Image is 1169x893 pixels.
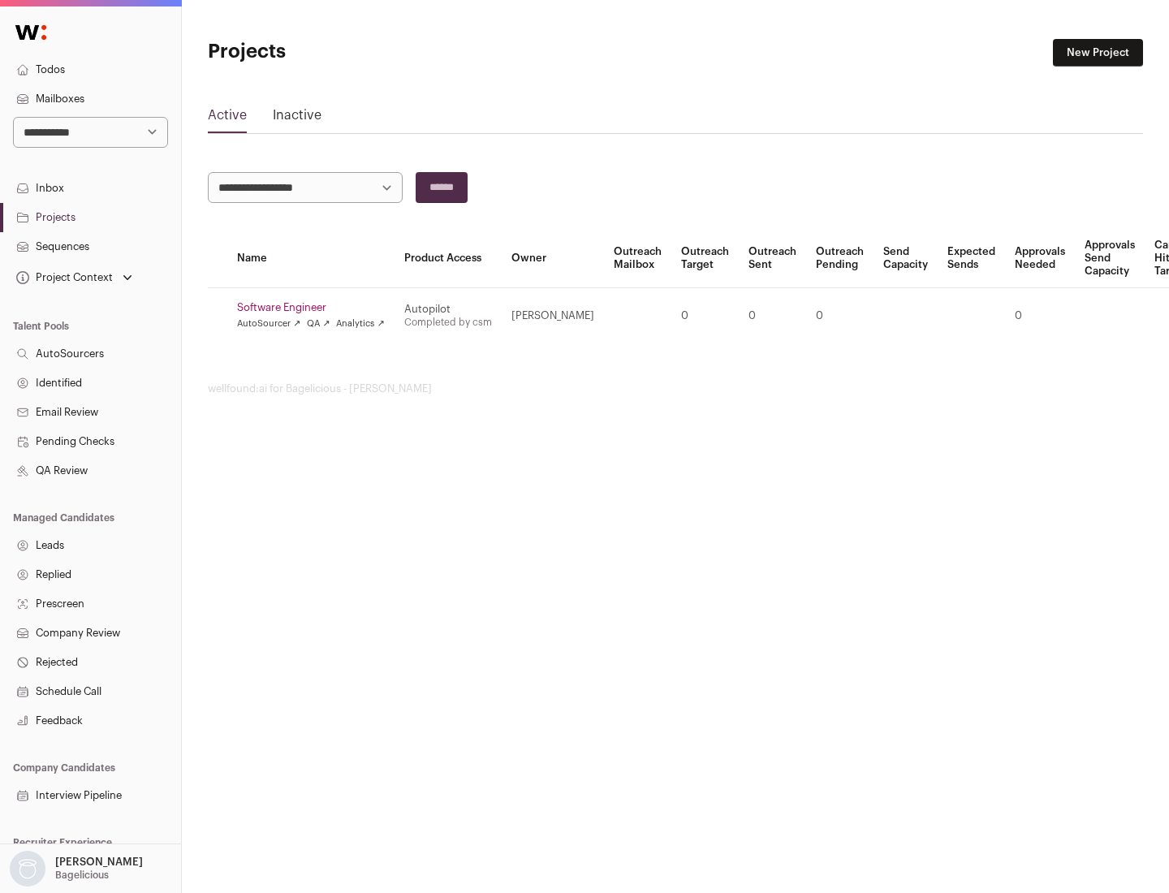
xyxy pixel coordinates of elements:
[208,106,247,132] a: Active
[502,229,604,288] th: Owner
[502,288,604,344] td: [PERSON_NAME]
[1053,39,1143,67] a: New Project
[739,229,806,288] th: Outreach Sent
[336,317,384,330] a: Analytics ↗
[55,869,109,882] p: Bagelicious
[938,229,1005,288] th: Expected Sends
[6,851,146,887] button: Open dropdown
[1005,229,1075,288] th: Approvals Needed
[671,229,739,288] th: Outreach Target
[208,39,520,65] h1: Projects
[237,301,385,314] a: Software Engineer
[874,229,938,288] th: Send Capacity
[671,288,739,344] td: 0
[6,16,55,49] img: Wellfound
[404,303,492,316] div: Autopilot
[208,382,1143,395] footer: wellfound:ai for Bagelicious - [PERSON_NAME]
[237,317,300,330] a: AutoSourcer ↗
[227,229,395,288] th: Name
[55,856,143,869] p: [PERSON_NAME]
[404,317,492,327] a: Completed by csm
[307,317,330,330] a: QA ↗
[806,229,874,288] th: Outreach Pending
[273,106,321,132] a: Inactive
[739,288,806,344] td: 0
[395,229,502,288] th: Product Access
[10,851,45,887] img: nopic.png
[1075,229,1145,288] th: Approvals Send Capacity
[13,266,136,289] button: Open dropdown
[806,288,874,344] td: 0
[604,229,671,288] th: Outreach Mailbox
[13,271,113,284] div: Project Context
[1005,288,1075,344] td: 0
